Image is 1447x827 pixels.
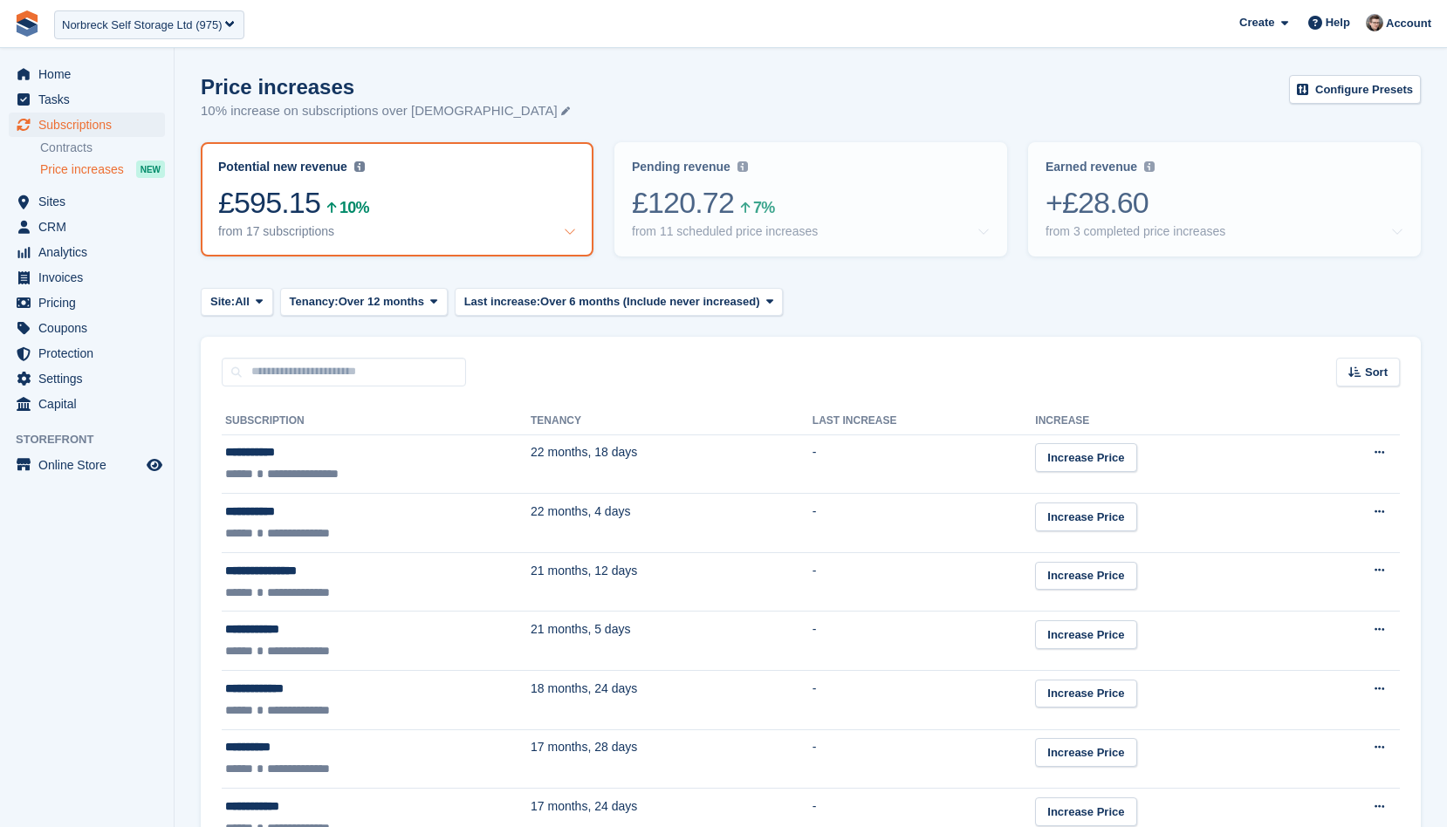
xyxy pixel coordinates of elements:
[9,290,165,315] a: menu
[290,293,339,311] span: Tenancy:
[813,407,1035,435] th: Last increase
[1035,620,1136,649] a: Increase Price
[1046,160,1137,174] div: Earned revenue
[531,564,637,578] span: 21 months, 12 days
[531,799,637,813] span: 17 months, 24 days
[218,185,576,221] div: £595.15
[136,161,165,178] div: NEW
[280,288,448,317] button: Tenancy: Over 12 months
[9,87,165,112] a: menu
[38,62,143,86] span: Home
[38,87,143,112] span: Tasks
[9,341,165,366] a: menu
[201,288,273,317] button: Site: All
[632,185,990,221] div: £120.72
[144,455,165,475] a: Preview store
[38,290,143,315] span: Pricing
[38,113,143,137] span: Subscriptions
[218,160,347,174] div: Potential new revenue
[531,740,637,754] span: 17 months, 28 days
[38,392,143,416] span: Capital
[1035,797,1136,826] a: Increase Price
[339,202,368,214] div: 10%
[38,453,143,477] span: Online Store
[540,293,759,311] span: Over 6 months (Include never increased)
[9,366,165,391] a: menu
[9,189,165,214] a: menu
[40,161,124,178] span: Price increases
[40,160,165,179] a: Price increases NEW
[455,288,784,317] button: Last increase: Over 6 months (Include never increased)
[38,215,143,239] span: CRM
[1035,680,1136,708] a: Increase Price
[9,215,165,239] a: menu
[38,316,143,340] span: Coupons
[813,434,1035,494] td: -
[201,101,570,121] p: 10% increase on subscriptions over [DEMOGRAPHIC_DATA]
[531,445,637,459] span: 22 months, 18 days
[632,224,818,239] div: from 11 scheduled price increases
[1035,502,1136,531] a: Increase Price
[38,265,143,290] span: Invoices
[354,161,365,172] img: icon-info-grey-7440780725fd019a000dd9b08b2336e03edf1995a4989e88bcd33f0948082b44.svg
[62,17,223,34] div: Norbreck Self Storage Ltd (975)
[9,113,165,137] a: menu
[222,407,531,435] th: Subscription
[1035,407,1303,435] th: Increase
[1046,185,1403,221] div: +£28.60
[1035,562,1136,591] a: Increase Price
[813,552,1035,612] td: -
[38,341,143,366] span: Protection
[9,62,165,86] a: menu
[531,407,813,435] th: Tenancy
[1326,14,1350,31] span: Help
[813,729,1035,789] td: -
[1366,14,1383,31] img: Steven Hylands
[38,240,143,264] span: Analytics
[9,265,165,290] a: menu
[1046,224,1225,239] div: from 3 completed price increases
[1035,443,1136,472] a: Increase Price
[201,142,593,256] a: Potential new revenue £595.15 10% from 17 subscriptions
[9,392,165,416] a: menu
[339,293,424,311] span: Over 12 months
[813,612,1035,671] td: -
[1386,15,1431,32] span: Account
[201,75,570,99] h1: Price increases
[531,622,630,636] span: 21 months, 5 days
[1144,161,1155,172] img: icon-info-grey-7440780725fd019a000dd9b08b2336e03edf1995a4989e88bcd33f0948082b44.svg
[9,240,165,264] a: menu
[464,293,540,311] span: Last increase:
[614,142,1007,256] a: Pending revenue £120.72 7% from 11 scheduled price increases
[38,366,143,391] span: Settings
[218,224,334,239] div: from 17 subscriptions
[737,161,748,172] img: icon-info-grey-7440780725fd019a000dd9b08b2336e03edf1995a4989e88bcd33f0948082b44.svg
[1289,75,1421,104] a: Configure Presets
[632,160,730,174] div: Pending revenue
[1239,14,1274,31] span: Create
[1028,142,1421,256] a: Earned revenue +£28.60 from 3 completed price increases
[38,189,143,214] span: Sites
[14,10,40,37] img: stora-icon-8386f47178a22dfd0bd8f6a31ec36ba5ce8667c1dd55bd0f319d3a0aa187defe.svg
[9,316,165,340] a: menu
[813,671,1035,730] td: -
[531,504,630,518] span: 22 months, 4 days
[813,494,1035,553] td: -
[1035,738,1136,767] a: Increase Price
[9,453,165,477] a: menu
[210,293,235,311] span: Site:
[753,202,774,214] div: 7%
[40,140,165,156] a: Contracts
[531,681,637,695] span: 18 months, 24 days
[1365,364,1388,381] span: Sort
[16,431,174,448] span: Storefront
[235,293,250,311] span: All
